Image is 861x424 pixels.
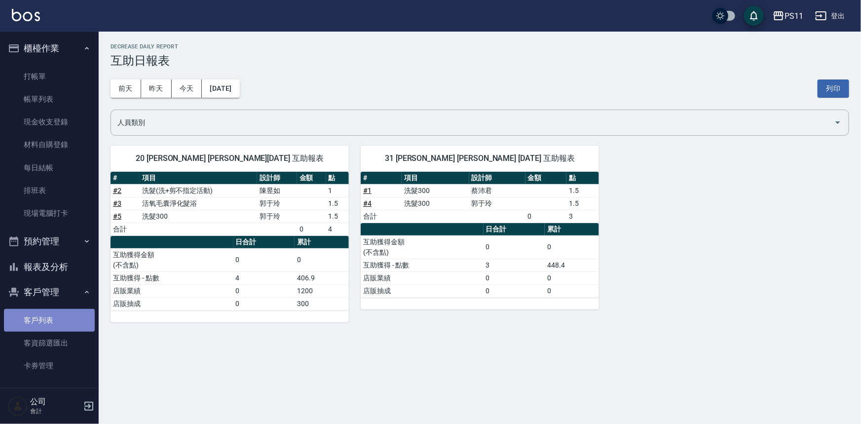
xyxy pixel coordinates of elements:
[4,65,95,88] a: 打帳單
[295,271,349,284] td: 406.9
[140,172,257,185] th: 項目
[811,7,849,25] button: 登出
[361,172,599,223] table: a dense table
[545,284,599,297] td: 0
[4,354,95,377] a: 卡券管理
[4,36,95,61] button: 櫃檯作業
[4,88,95,111] a: 帳單列表
[484,223,545,236] th: 日合計
[469,184,525,197] td: 蔡沛君
[326,172,349,185] th: 點
[4,133,95,156] a: 材料自購登錄
[4,202,95,225] a: 現場電腦打卡
[233,271,295,284] td: 4
[122,154,337,163] span: 20 [PERSON_NAME] [PERSON_NAME][DATE] 互助報表
[326,197,349,210] td: 1.5
[30,397,80,407] h5: 公司
[361,210,402,223] td: 合計
[566,197,599,210] td: 1.5
[484,259,545,271] td: 3
[769,6,807,26] button: PS11
[113,199,121,207] a: #3
[326,210,349,223] td: 1.5
[111,248,233,271] td: 互助獲得金額 (不含點)
[295,236,349,249] th: 累計
[744,6,764,26] button: save
[111,172,140,185] th: #
[361,284,484,297] td: 店販抽成
[4,279,95,305] button: 客戶管理
[111,172,349,236] table: a dense table
[566,172,599,185] th: 點
[233,236,295,249] th: 日合計
[361,259,484,271] td: 互助獲得 - 點數
[4,179,95,202] a: 排班表
[111,236,349,310] table: a dense table
[469,172,525,185] th: 設計師
[111,43,849,50] h2: Decrease Daily Report
[111,297,233,310] td: 店販抽成
[4,332,95,354] a: 客資篩選匯出
[297,223,326,235] td: 0
[257,184,297,197] td: 陳昱如
[4,229,95,254] button: 預約管理
[113,212,121,220] a: #5
[326,184,349,197] td: 1
[111,54,849,68] h3: 互助日報表
[484,235,545,259] td: 0
[363,199,372,207] a: #4
[140,210,257,223] td: 洗髮300
[484,284,545,297] td: 0
[111,271,233,284] td: 互助獲得 - 點數
[4,156,95,179] a: 每日結帳
[140,184,257,197] td: 洗髮(洗+剪不指定活動)
[140,197,257,210] td: 活氧毛囊淨化髮浴
[525,172,566,185] th: 金額
[566,184,599,197] td: 1.5
[363,187,372,194] a: #1
[469,197,525,210] td: 郭于玲
[113,187,121,194] a: #2
[326,223,349,235] td: 4
[361,223,599,298] table: a dense table
[4,111,95,133] a: 現金收支登錄
[484,271,545,284] td: 0
[295,248,349,271] td: 0
[115,114,830,131] input: 人員名稱
[295,297,349,310] td: 300
[12,9,40,21] img: Logo
[361,172,402,185] th: #
[545,235,599,259] td: 0
[233,284,295,297] td: 0
[525,210,566,223] td: 0
[361,271,484,284] td: 店販業績
[818,79,849,98] button: 列印
[257,210,297,223] td: 郭于玲
[785,10,803,22] div: PS11
[402,197,469,210] td: 洗髮300
[111,284,233,297] td: 店販業績
[4,254,95,280] button: 報表及分析
[361,235,484,259] td: 互助獲得金額 (不含點)
[373,154,587,163] span: 31 [PERSON_NAME] [PERSON_NAME] [DATE] 互助報表
[8,396,28,416] img: Person
[297,172,326,185] th: 金額
[4,382,95,407] button: 行銷工具
[545,259,599,271] td: 448.4
[402,184,469,197] td: 洗髮300
[4,309,95,332] a: 客戶列表
[257,172,297,185] th: 設計師
[111,223,140,235] td: 合計
[257,197,297,210] td: 郭于玲
[402,172,469,185] th: 項目
[830,115,846,130] button: Open
[172,79,202,98] button: 今天
[202,79,239,98] button: [DATE]
[545,271,599,284] td: 0
[295,284,349,297] td: 1200
[30,407,80,416] p: 會計
[233,248,295,271] td: 0
[545,223,599,236] th: 累計
[141,79,172,98] button: 昨天
[566,210,599,223] td: 3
